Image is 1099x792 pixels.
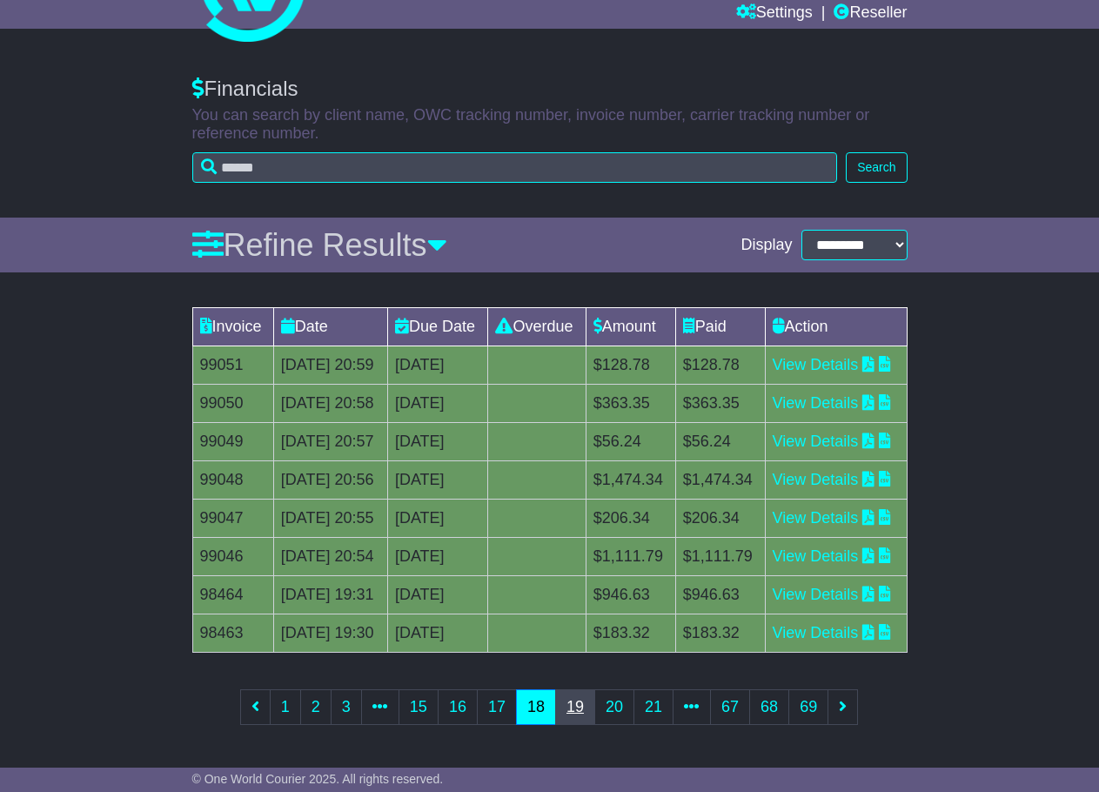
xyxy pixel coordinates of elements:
td: [DATE] [387,538,488,576]
a: 21 [633,689,673,725]
td: [DATE] 19:31 [273,576,387,614]
span: Display [740,236,792,255]
a: View Details [773,586,859,603]
a: 67 [710,689,750,725]
td: $206.34 [586,500,675,538]
td: [DATE] 20:59 [273,346,387,385]
span: © One World Courier 2025. All rights reserved. [192,772,444,786]
td: $1,111.79 [586,538,675,576]
td: [DATE] [387,500,488,538]
td: Amount [586,308,675,346]
td: 99049 [192,423,273,461]
td: [DATE] [387,461,488,500]
a: View Details [773,471,859,488]
td: [DATE] 20:56 [273,461,387,500]
a: 69 [788,689,828,725]
td: 98464 [192,576,273,614]
td: Paid [675,308,765,346]
button: Search [846,152,907,183]
a: View Details [773,356,859,373]
td: [DATE] [387,423,488,461]
a: 18 [516,689,556,725]
td: 99050 [192,385,273,423]
td: [DATE] 20:54 [273,538,387,576]
a: 17 [477,689,517,725]
td: $56.24 [675,423,765,461]
a: 16 [438,689,478,725]
a: 20 [594,689,634,725]
a: 68 [749,689,789,725]
a: View Details [773,509,859,527]
td: Action [765,308,907,346]
td: [DATE] [387,614,488,653]
a: Refine Results [192,227,447,263]
td: $946.63 [586,576,675,614]
td: $363.35 [675,385,765,423]
td: $128.78 [675,346,765,385]
td: $206.34 [675,500,765,538]
td: [DATE] [387,385,488,423]
td: $946.63 [675,576,765,614]
td: [DATE] 20:58 [273,385,387,423]
td: Due Date [387,308,488,346]
td: [DATE] [387,346,488,385]
td: 99047 [192,500,273,538]
p: You can search by client name, OWC tracking number, invoice number, carrier tracking number or re... [192,106,908,144]
td: $1,474.34 [586,461,675,500]
td: $1,474.34 [675,461,765,500]
td: 99051 [192,346,273,385]
td: Date [273,308,387,346]
td: [DATE] 19:30 [273,614,387,653]
td: 99048 [192,461,273,500]
td: 99046 [192,538,273,576]
td: $128.78 [586,346,675,385]
a: View Details [773,547,859,565]
td: [DATE] 20:57 [273,423,387,461]
a: View Details [773,433,859,450]
a: 3 [331,689,362,725]
a: View Details [773,394,859,412]
div: Financials [192,77,908,102]
a: 1 [270,689,301,725]
td: $363.35 [586,385,675,423]
a: 19 [555,689,595,725]
td: 98463 [192,614,273,653]
td: $183.32 [586,614,675,653]
a: View Details [773,624,859,641]
td: $1,111.79 [675,538,765,576]
td: [DATE] 20:55 [273,500,387,538]
td: Invoice [192,308,273,346]
td: $183.32 [675,614,765,653]
td: $56.24 [586,423,675,461]
td: [DATE] [387,576,488,614]
a: 15 [399,689,439,725]
td: Overdue [488,308,586,346]
a: 2 [300,689,332,725]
